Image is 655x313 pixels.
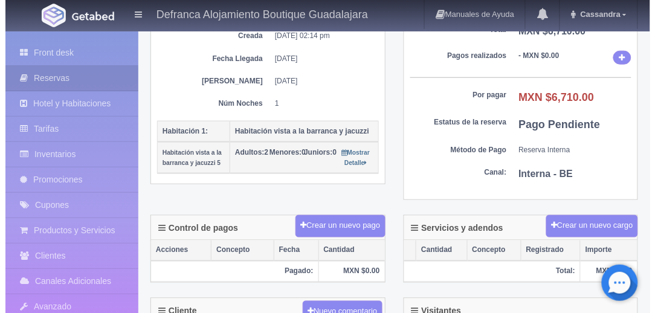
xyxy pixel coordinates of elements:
[411,240,462,261] th: Cantidad
[575,261,632,282] th: MXN $0.00
[514,51,554,60] b: - MXN $0.00
[161,98,257,109] dt: Núm Noches
[462,240,515,261] th: Concepto
[151,6,363,21] h4: Defranca Alojamiento Boutique Guadalajara
[514,91,589,103] b: MXN $6,710.00
[514,145,627,155] dd: Reserva Interna
[298,148,327,156] strong: Juniors:
[269,54,364,64] dd: [DATE]
[153,224,233,233] h4: Control de pagos
[268,240,313,261] th: Fecha
[313,261,379,282] th: MXN $0.00
[161,54,257,64] dt: Fecha Llegada
[298,148,331,156] span: 0
[575,240,632,261] th: Importe
[230,148,263,156] span: 2
[337,149,364,166] small: Mostrar Detalle
[515,240,575,261] th: Registrado
[514,118,595,131] b: Pago Pendiente
[146,261,313,282] th: Pagado:
[157,127,202,135] b: Habitación 1:
[337,148,364,167] a: Mostrar Detalle
[264,148,296,156] strong: Menores:
[399,261,575,282] th: Total:
[269,76,364,86] dd: [DATE]
[264,148,300,156] span: 0
[206,240,268,261] th: Concepto
[146,240,206,261] th: Acciones
[405,167,502,178] dt: Canal:
[313,240,379,261] th: Cantidad
[269,98,364,109] dd: 1
[230,148,259,156] strong: Adultos:
[157,149,216,166] small: Habitación vista a la barranca y jacuzzi 5
[405,51,502,61] dt: Pagos realizados
[66,11,109,21] img: Getabed
[269,31,364,41] dd: [DATE] 02:14 pm
[405,117,502,127] dt: Estatus de la reserva
[405,90,502,100] dt: Por pagar
[290,215,379,237] button: Crear un nuevo pago
[514,169,568,179] b: Interna - BE
[36,4,60,27] img: Getabed
[161,31,257,41] dt: Creada
[161,76,257,86] dt: [PERSON_NAME]
[572,10,615,19] span: Cassandra
[541,215,633,237] button: Crear un nuevo cargo
[405,145,502,155] dt: Método de Pago
[225,121,373,142] th: Habitación vista a la barranca y jacuzzi
[514,26,581,36] b: MXN $6,710.00
[406,224,498,233] h4: Servicios y adendos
